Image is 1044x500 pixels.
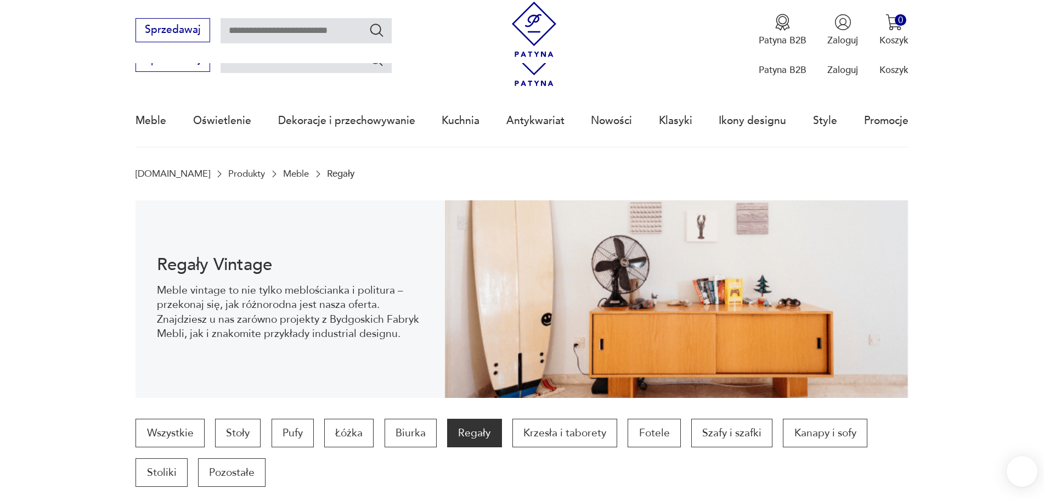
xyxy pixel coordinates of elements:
a: Kuchnia [442,95,479,146]
a: Promocje [864,95,908,146]
a: Pufy [272,419,314,447]
a: Ikona medaluPatyna B2B [759,14,806,47]
a: Kanapy i sofy [783,419,867,447]
img: Ikona medalu [774,14,791,31]
a: Regały [447,419,501,447]
a: Łóżka [324,419,374,447]
p: Koszyk [879,64,908,76]
p: Regały [327,168,354,179]
a: Produkty [228,168,265,179]
a: Nowości [591,95,632,146]
a: Sprzedawaj [136,26,210,35]
a: Krzesła i taborety [512,419,617,447]
a: [DOMAIN_NAME] [136,168,210,179]
p: Meble vintage to nie tylko meblościanka i politura – przekonaj się, jak różnorodna jest nasza ofe... [157,283,424,341]
a: Ikony designu [719,95,786,146]
p: Patyna B2B [759,64,806,76]
a: Oświetlenie [193,95,251,146]
button: Szukaj [369,52,385,68]
a: Pozostałe [198,458,266,487]
h1: Regały Vintage [157,257,424,273]
a: Meble [283,168,309,179]
a: Biurka [385,419,437,447]
a: Antykwariat [506,95,565,146]
div: 0 [895,14,906,26]
a: Dekoracje i przechowywanie [278,95,415,146]
button: Szukaj [369,22,385,38]
a: Sprzedawaj [136,56,210,65]
img: dff48e7735fce9207bfd6a1aaa639af4.png [445,200,908,398]
a: Stoliki [136,458,187,487]
img: Patyna - sklep z meblami i dekoracjami vintage [506,2,562,57]
p: Koszyk [879,34,908,47]
p: Zaloguj [827,64,858,76]
img: Ikonka użytkownika [834,14,851,31]
a: Stoły [215,419,261,447]
button: 0Koszyk [879,14,908,47]
button: Zaloguj [827,14,858,47]
p: Patyna B2B [759,34,806,47]
button: Sprzedawaj [136,18,210,42]
a: Szafy i szafki [691,419,772,447]
a: Meble [136,95,166,146]
p: Zaloguj [827,34,858,47]
a: Style [813,95,837,146]
iframe: Smartsupp widget button [1007,456,1037,487]
a: Wszystkie [136,419,204,447]
button: Patyna B2B [759,14,806,47]
a: Klasyki [659,95,692,146]
a: Fotele [628,419,680,447]
img: Ikona koszyka [885,14,902,31]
